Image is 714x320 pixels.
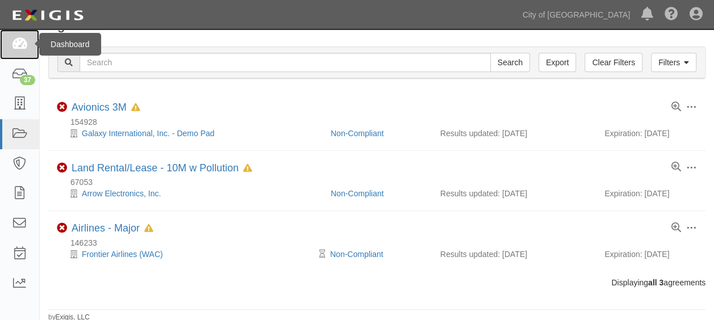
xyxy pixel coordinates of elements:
input: Search [80,53,491,72]
a: City of [GEOGRAPHIC_DATA] [517,3,636,26]
a: View results summary [671,162,681,172]
div: Expiration: [DATE] [604,188,697,199]
a: View results summary [671,223,681,233]
a: Non-Compliant [330,250,383,259]
div: Expiration: [DATE] [604,128,697,139]
b: all 3 [648,278,663,287]
a: Non-Compliant [331,189,383,198]
div: Dashboard [39,33,101,56]
div: Displaying agreements [40,277,714,288]
i: In Default since 07/24/2025 [131,104,140,112]
a: Non-Compliant [331,129,383,138]
i: Non-Compliant [57,163,67,173]
div: 37 [20,75,35,85]
div: Arrow Electronics, Inc. [57,188,322,199]
i: Non-Compliant [57,102,67,112]
div: 154928 [57,116,705,128]
a: Airlines - Major [72,222,140,234]
a: Avionics 3M [72,102,127,113]
div: Results updated: [DATE] [440,128,587,139]
div: Results updated: [DATE] [440,249,587,260]
div: Galaxy International, Inc. - Demo Pad [57,128,322,139]
i: Non-Compliant [57,223,67,233]
a: Galaxy International, Inc. - Demo Pad [82,129,214,138]
div: Airlines - Major [72,222,153,235]
div: 146233 [57,237,705,249]
i: Pending Review [319,250,325,258]
i: Help Center - Complianz [665,8,678,22]
a: Clear Filters [584,53,642,72]
div: Land Rental/Lease - 10M w Pollution [72,162,252,175]
input: Search [490,53,530,72]
a: Land Rental/Lease - 10M w Pollution [72,162,239,174]
a: Frontier Airlines (WAC) [82,250,163,259]
a: Filters [651,53,696,72]
i: In Default since 08/05/2025 [144,225,153,233]
div: Frontier Airlines (WAC) [57,249,322,260]
div: Avionics 3M [72,102,140,114]
i: In Default since 07/17/2025 [243,165,252,172]
div: Results updated: [DATE] [440,188,587,199]
img: logo-5460c22ac91f19d4615b14bd174203de0afe785f0fc80cf4dbbc73dc1793850b.png [9,5,87,26]
a: Export [538,53,576,72]
div: 67053 [57,176,705,188]
div: Expiration: [DATE] [604,249,697,260]
a: View results summary [671,102,681,112]
a: Arrow Electronics, Inc. [82,189,161,198]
